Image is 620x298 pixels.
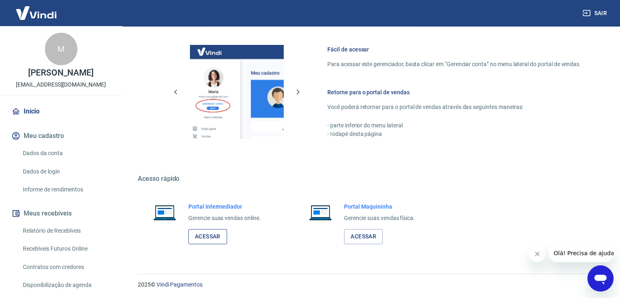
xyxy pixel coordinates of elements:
a: Relatório de Recebíveis [20,222,112,239]
p: Você poderá retornar para o portal de vendas através das seguintes maneiras: [327,103,581,111]
a: Acessar [344,229,383,244]
p: 2025 © [138,280,600,289]
div: M [45,33,77,65]
h5: Acesso rápido [138,175,600,183]
img: Imagem de um notebook aberto [303,202,338,222]
h6: Retorne para o portal de vendas [327,88,581,96]
p: Gerencie suas vendas online. [188,214,261,222]
p: - parte inferior do menu lateral [327,121,581,130]
img: Vindi [10,0,63,25]
span: Olá! Precisa de ajuda? [5,6,68,12]
iframe: Message from company [549,244,613,262]
img: Imagem da dashboard mostrando o botão de gerenciar conta na sidebar no lado esquerdo [190,45,284,139]
h6: Fácil de acessar [327,45,581,53]
button: Sair [581,6,610,21]
img: Imagem de um notebook aberto [148,202,182,222]
button: Meus recebíveis [10,205,112,222]
p: [PERSON_NAME] [28,69,93,77]
p: Gerencie suas vendas física. [344,214,415,222]
a: Informe de rendimentos [20,181,112,198]
a: Vindi Pagamentos [157,281,203,288]
p: Para acessar este gerenciador, basta clicar em “Gerenciar conta” no menu lateral do portal de ven... [327,60,581,69]
p: [EMAIL_ADDRESS][DOMAIN_NAME] [16,80,106,89]
iframe: Button to launch messaging window [587,265,613,291]
button: Meu cadastro [10,127,112,145]
h6: Portal Maquininha [344,202,415,211]
a: Contratos com credores [20,259,112,276]
a: Acessar [188,229,227,244]
iframe: Close message [529,246,545,262]
a: Recebíveis Futuros Online [20,240,112,257]
a: Início [10,102,112,120]
h6: Portal Intermediador [188,202,261,211]
p: - rodapé desta página [327,130,581,138]
a: Dados da conta [20,145,112,162]
a: Dados de login [20,163,112,180]
a: Disponibilização de agenda [20,277,112,294]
